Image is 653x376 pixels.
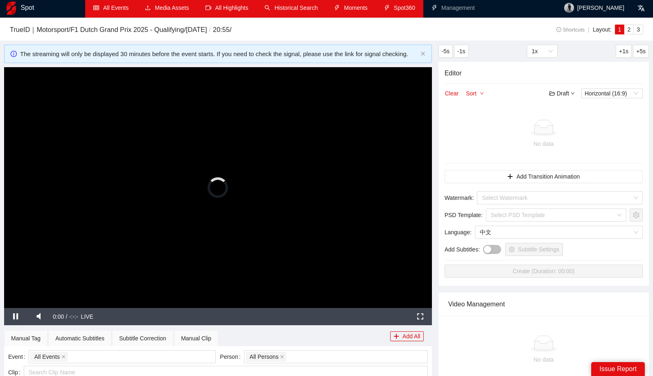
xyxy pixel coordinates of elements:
[445,193,474,202] span: Watermark :
[393,333,399,340] span: plus
[4,308,27,325] button: Pause
[432,5,475,11] a: thunderboltManagement
[93,5,129,11] a: tableAll Events
[390,331,424,341] button: plusAdd All
[384,5,415,11] a: thunderboltSpot360
[220,350,244,363] label: Person
[27,308,50,325] button: Mute
[627,26,630,33] span: 2
[633,45,649,58] button: +5s
[119,334,166,343] div: Subtitle Correction
[438,45,453,58] button: -5s
[454,45,468,58] button: -1s
[593,26,612,33] span: Layout:
[505,243,563,256] button: settingSubtitle Settings
[420,51,425,57] button: close
[616,45,632,58] button: +1s
[549,89,575,98] div: Draft
[11,51,17,57] span: info-circle
[7,2,16,15] img: logo
[451,355,636,364] div: No data
[61,355,66,359] span: close
[619,47,628,56] span: +1s
[549,91,555,96] span: folder-open
[445,211,483,220] span: PSD Template :
[465,88,484,98] button: Sortdown
[445,88,459,98] button: Clear
[4,67,432,308] div: Video Player
[66,313,68,320] span: /
[591,362,645,376] div: Issue Report
[34,352,60,361] span: All Events
[264,5,318,11] a: searchHistorical Search
[445,245,480,254] span: Add Subtitles :
[556,27,585,33] span: Shortcuts
[618,26,621,33] span: 1
[55,334,104,343] div: Automatic Subtitles
[507,174,513,180] span: plus
[334,5,368,11] a: thunderboltMoments
[445,228,472,237] span: Language :
[556,27,562,32] span: info-circle
[448,139,639,148] div: No data
[445,68,643,78] h4: Editor
[250,352,279,361] span: All Persons
[457,47,465,56] span: -1s
[8,350,29,363] label: Event
[585,89,639,98] span: Horizontal (16:9)
[20,49,417,59] div: The streaming will only be displayed 30 minutes before the event starts. If you need to check the...
[564,3,574,13] img: avatar
[532,45,553,57] span: 1x
[53,313,64,320] span: 0:00
[280,355,284,359] span: close
[448,292,639,316] div: Video Management
[442,47,450,56] span: -5s
[630,208,643,222] button: setting
[445,170,643,183] button: plusAdd Transition Animation
[11,334,41,343] div: Manual Tag
[571,91,575,95] span: down
[69,313,78,320] span: -:-:-
[81,308,93,325] div: LIVE
[588,26,590,33] span: |
[10,25,508,35] h3: TrueID｜Motorsport / F1 Dutch Grand Prix 2025 - Qualifying / [DATE] 20:55 /
[636,47,646,56] span: +5s
[145,5,189,11] a: uploadMedia Assets
[181,334,211,343] div: Manual Clip
[206,5,249,11] a: video-cameraAll Highlights
[480,226,638,238] span: 中文
[637,26,640,33] span: 3
[445,265,643,278] button: Create (Duration: 00:00)
[409,308,432,325] button: Fullscreen
[480,91,484,96] span: down
[207,26,213,33] span: /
